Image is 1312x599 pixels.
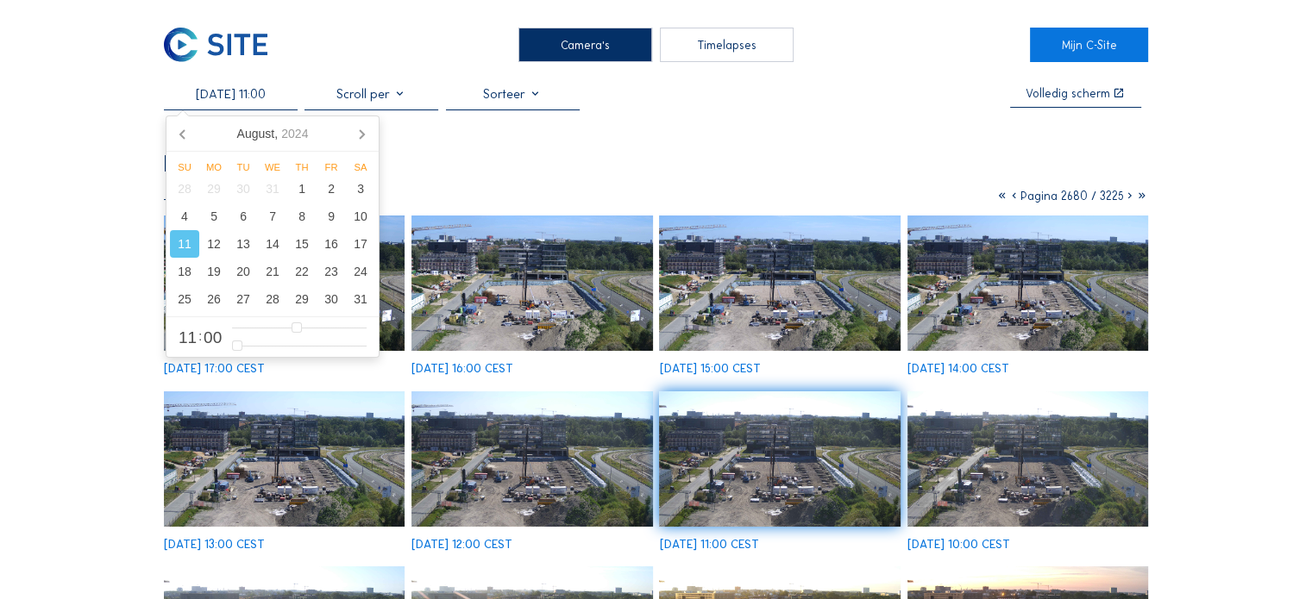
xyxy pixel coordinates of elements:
[164,363,265,375] div: [DATE] 17:00 CEST
[346,175,375,203] div: 3
[164,185,293,202] div: Camera 1
[204,329,222,346] span: 00
[287,203,317,230] div: 8
[287,230,317,258] div: 15
[199,258,229,285] div: 19
[907,539,1010,551] div: [DATE] 10:00 CEST
[199,230,229,258] div: 12
[170,203,199,230] div: 4
[230,120,316,147] div: August,
[170,162,199,172] div: Su
[346,285,375,313] div: 31
[659,363,760,375] div: [DATE] 15:00 CEST
[179,329,197,346] span: 11
[229,203,258,230] div: 6
[346,230,375,258] div: 17
[199,203,229,230] div: 5
[411,539,512,551] div: [DATE] 12:00 CEST
[411,215,652,351] img: image_45440028
[229,285,258,313] div: 27
[1026,88,1110,100] div: Volledig scherm
[317,285,346,313] div: 30
[164,28,267,62] img: C-SITE Logo
[317,162,346,172] div: Fr
[1020,189,1124,203] span: Pagina 2680 / 3225
[317,258,346,285] div: 23
[907,391,1148,527] img: image_45437584
[411,363,513,375] div: [DATE] 16:00 CEST
[258,285,287,313] div: 28
[258,230,287,258] div: 14
[258,258,287,285] div: 21
[317,203,346,230] div: 9
[199,175,229,203] div: 29
[518,28,652,62] div: Camera's
[317,175,346,203] div: 2
[659,539,758,551] div: [DATE] 11:00 CEST
[229,162,258,172] div: Tu
[258,175,287,203] div: 31
[199,162,229,172] div: Mo
[170,230,199,258] div: 11
[287,162,317,172] div: Th
[659,215,900,351] img: image_45439606
[907,363,1009,375] div: [DATE] 14:00 CEST
[346,203,375,230] div: 10
[258,162,287,172] div: We
[170,175,199,203] div: 28
[346,258,375,285] div: 24
[170,285,199,313] div: 25
[258,203,287,230] div: 7
[281,127,308,140] i: 2024
[907,215,1148,351] img: image_45439168
[659,391,900,527] img: image_45437939
[229,258,258,285] div: 20
[287,285,317,313] div: 29
[164,28,282,62] a: C-SITE Logo
[164,86,298,102] input: Zoek op datum 󰅀
[199,285,229,313] div: 26
[287,258,317,285] div: 22
[346,162,375,172] div: Sa
[164,152,367,175] div: Banimmo / Gent NG3
[287,175,317,203] div: 1
[164,539,265,551] div: [DATE] 13:00 CEST
[660,28,794,62] div: Timelapses
[317,230,346,258] div: 16
[229,230,258,258] div: 13
[198,330,202,342] span: :
[164,391,405,527] img: image_45438841
[164,215,405,351] img: image_45440425
[411,391,652,527] img: image_45438377
[229,175,258,203] div: 30
[170,258,199,285] div: 18
[1030,28,1148,62] a: Mijn C-Site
